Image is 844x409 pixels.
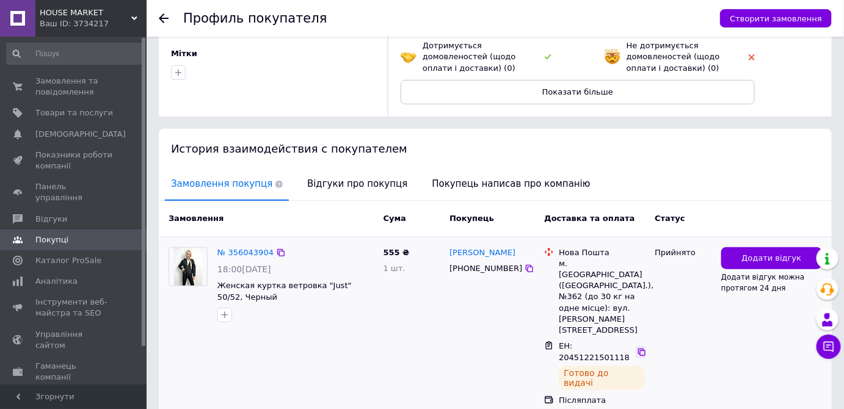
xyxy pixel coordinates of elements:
[545,54,551,60] img: rating-tag-type
[655,247,711,258] div: Прийнято
[605,49,620,65] img: emoji
[426,168,597,200] span: Покупець написав про компанію
[384,264,406,273] span: 1 шт.
[721,273,805,292] span: Додати відгук можна протягом 24 дня
[35,76,113,98] span: Замовлення та повідомлення
[449,247,515,259] a: [PERSON_NAME]
[559,341,630,362] span: ЕН: 20451221501118
[559,366,645,390] div: Готово до видачі
[449,214,494,223] span: Покупець
[447,261,525,277] div: [PHONE_NUMBER]
[35,234,68,245] span: Покупці
[730,14,822,23] span: Створити замовлення
[720,9,832,27] button: Створити замовлення
[559,258,645,336] div: м. [GEOGRAPHIC_DATA] ([GEOGRAPHIC_DATA].), №362 (до 30 кг на одне місце): вул. [PERSON_NAME][STRE...
[559,247,645,258] div: Нова Пошта
[301,168,413,200] span: Відгуки про покупця
[40,7,131,18] span: HOUSE MARKET
[35,361,113,383] span: Гаманець компанії
[6,43,144,65] input: Пошук
[35,297,113,319] span: Інструменти веб-майстра та SEO
[35,214,67,225] span: Відгуки
[401,49,417,65] img: emoji
[35,181,113,203] span: Панель управління
[35,150,113,172] span: Показники роботи компанії
[35,129,126,140] span: [DEMOGRAPHIC_DATA]
[742,253,802,264] span: Додати відгук
[165,168,289,200] span: Замовлення покупця
[544,214,635,223] span: Доставка та оплата
[171,49,197,58] span: Мітки
[35,276,78,287] span: Аналітика
[35,107,113,118] span: Товари та послуги
[817,335,841,359] button: Чат з покупцем
[169,247,208,286] a: Фото товару
[169,214,224,223] span: Замовлення
[171,142,407,155] span: История взаимодействия с покупателем
[384,248,410,257] span: 555 ₴
[159,13,169,23] div: Повернутися назад
[423,41,516,72] span: Дотримується домовленостей (щодо оплати і доставки) (0)
[542,87,613,96] span: Показати більше
[217,281,352,302] a: Женская куртка ветровка "Just" 50/52, Черный
[217,248,274,257] a: № 356043904
[721,247,822,270] button: Додати відгук
[183,11,327,26] h1: Профиль покупателя
[749,54,755,60] img: rating-tag-type
[35,255,101,266] span: Каталог ProSale
[40,18,147,29] div: Ваш ID: 3734217
[174,248,202,286] img: Фото товару
[559,395,645,406] div: Післяплата
[217,264,271,274] span: 18:00[DATE]
[401,80,755,104] button: Показати більше
[384,214,406,223] span: Cума
[655,214,685,223] span: Статус
[627,41,720,72] span: Не дотримується домовленостей (щодо оплати і доставки) (0)
[35,329,113,351] span: Управління сайтом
